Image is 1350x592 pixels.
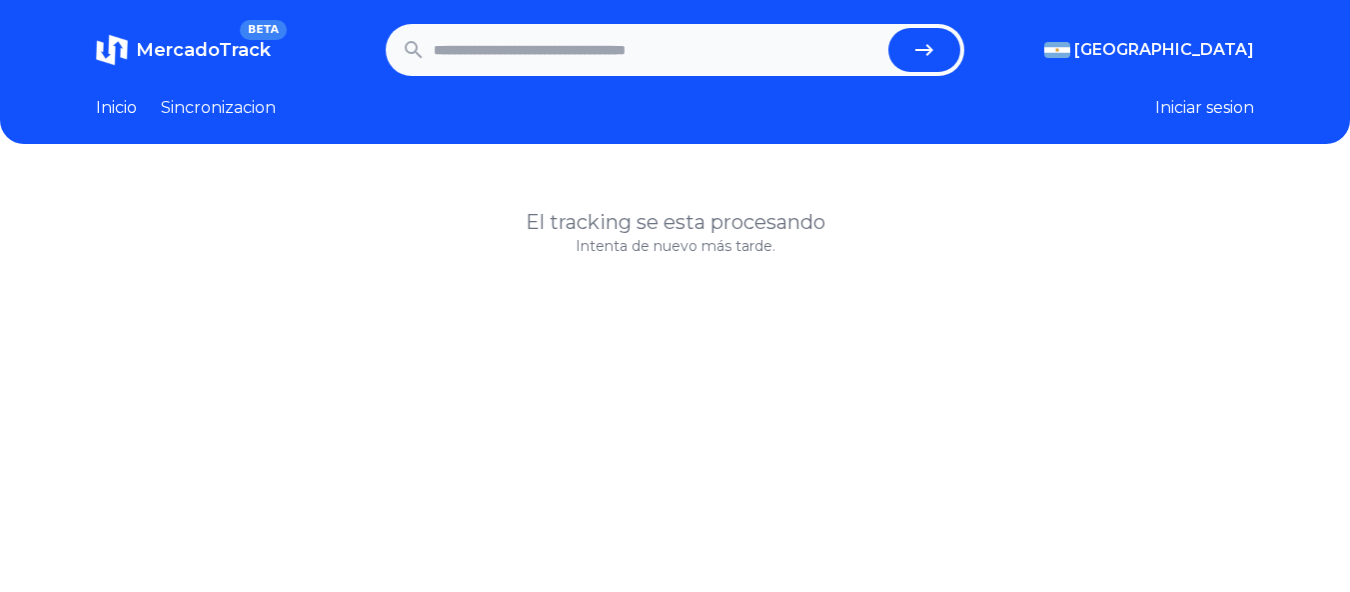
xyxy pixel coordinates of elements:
button: Iniciar sesion [1155,96,1254,120]
img: MercadoTrack [96,34,128,66]
span: BETA [240,20,287,40]
img: Argentina [1044,42,1070,58]
span: [GEOGRAPHIC_DATA] [1074,38,1254,62]
span: MercadoTrack [136,39,271,61]
a: Inicio [96,96,137,120]
h1: El tracking se esta procesando [96,208,1254,236]
button: [GEOGRAPHIC_DATA] [1044,38,1254,62]
a: Sincronizacion [161,96,276,120]
p: Intenta de nuevo más tarde. [96,236,1254,256]
a: MercadoTrackBETA [96,34,271,66]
